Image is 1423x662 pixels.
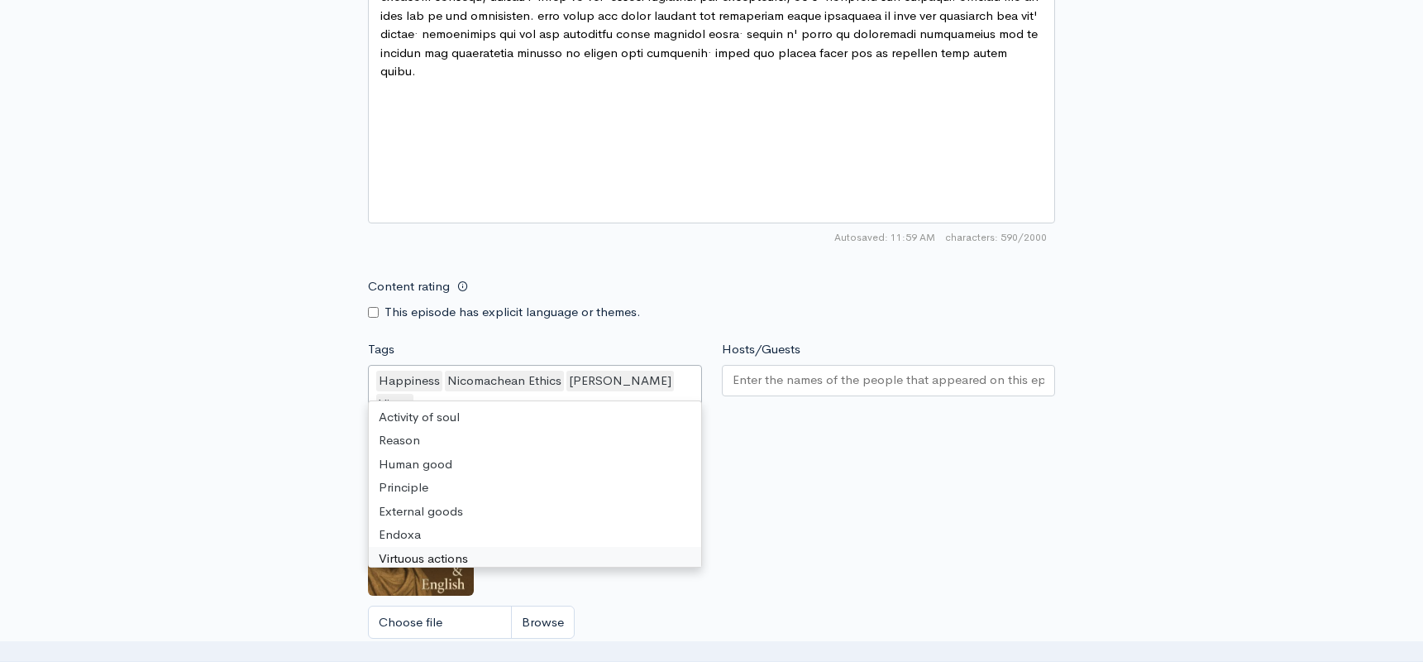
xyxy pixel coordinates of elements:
[445,371,564,391] div: Nicomachean Ethics
[368,270,450,304] label: Content rating
[733,371,1045,390] input: Enter the names of the people that appeared on this episode
[834,230,935,245] span: Autosaved: 11:59 AM
[369,405,701,429] div: Activity of soul
[369,500,701,524] div: External goods
[566,371,674,391] div: [PERSON_NAME]
[369,547,701,571] div: Virtuous actions
[384,303,641,322] label: This episode has explicit language or themes.
[376,371,442,391] div: Happiness
[369,429,701,453] div: Reason
[368,340,394,359] label: Tags
[376,394,413,415] div: Virtue
[369,523,701,547] div: Endoxa
[368,467,1055,483] small: If no artwork is selected your default podcast artwork will be used
[722,340,800,359] label: Hosts/Guests
[369,476,701,500] div: Principle
[945,230,1047,245] span: 590/2000
[369,453,701,477] div: Human good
